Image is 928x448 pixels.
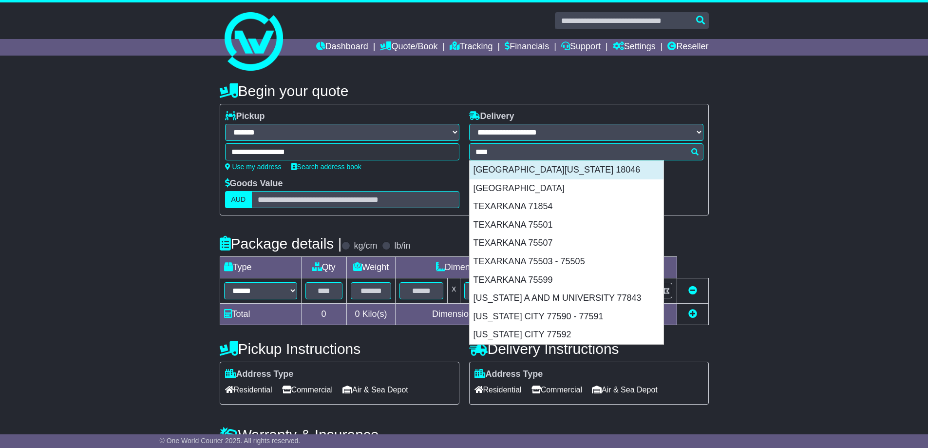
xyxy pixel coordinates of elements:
[613,39,656,56] a: Settings
[474,382,522,397] span: Residential
[394,241,410,252] label: lb/in
[688,309,697,319] a: Add new item
[346,257,396,278] td: Weight
[470,161,663,179] div: [GEOGRAPHIC_DATA][US_STATE] 18046
[448,278,460,304] td: x
[688,286,697,295] a: Remove this item
[220,304,301,325] td: Total
[220,341,459,357] h4: Pickup Instructions
[346,304,396,325] td: Kilo(s)
[225,163,282,171] a: Use my address
[316,39,368,56] a: Dashboard
[291,163,361,171] a: Search address book
[470,197,663,216] div: TEXARKANA 71854
[225,111,265,122] label: Pickup
[225,369,294,380] label: Address Type
[469,341,709,357] h4: Delivery Instructions
[220,83,709,99] h4: Begin your quote
[474,369,543,380] label: Address Type
[667,39,708,56] a: Reseller
[396,257,577,278] td: Dimensions (L x W x H)
[220,235,342,252] h4: Package details |
[354,241,377,252] label: kg/cm
[469,111,514,122] label: Delivery
[470,289,663,308] div: [US_STATE] A AND M UNIVERSITY 77843
[470,216,663,234] div: TEXARKANA 75501
[380,39,437,56] a: Quote/Book
[470,253,663,271] div: TEXARKANA 75503 - 75505
[282,382,333,397] span: Commercial
[470,179,663,198] div: [GEOGRAPHIC_DATA]
[396,304,577,325] td: Dimensions in Centimetre(s)
[470,234,663,253] div: TEXARKANA 75507
[301,304,346,325] td: 0
[225,178,283,189] label: Goods Value
[470,326,663,344] div: [US_STATE] CITY 77592
[561,39,601,56] a: Support
[225,191,252,208] label: AUD
[225,382,272,397] span: Residential
[355,309,360,319] span: 0
[342,382,408,397] span: Air & Sea Depot
[531,382,582,397] span: Commercial
[301,257,346,278] td: Qty
[220,427,709,443] h4: Warranty & Insurance
[470,271,663,290] div: TEXARKANA 75599
[450,39,492,56] a: Tracking
[470,308,663,326] div: [US_STATE] CITY 77590 - 77591
[469,143,703,160] typeahead: Please provide city
[592,382,658,397] span: Air & Sea Depot
[505,39,549,56] a: Financials
[160,437,301,445] span: © One World Courier 2025. All rights reserved.
[220,257,301,278] td: Type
